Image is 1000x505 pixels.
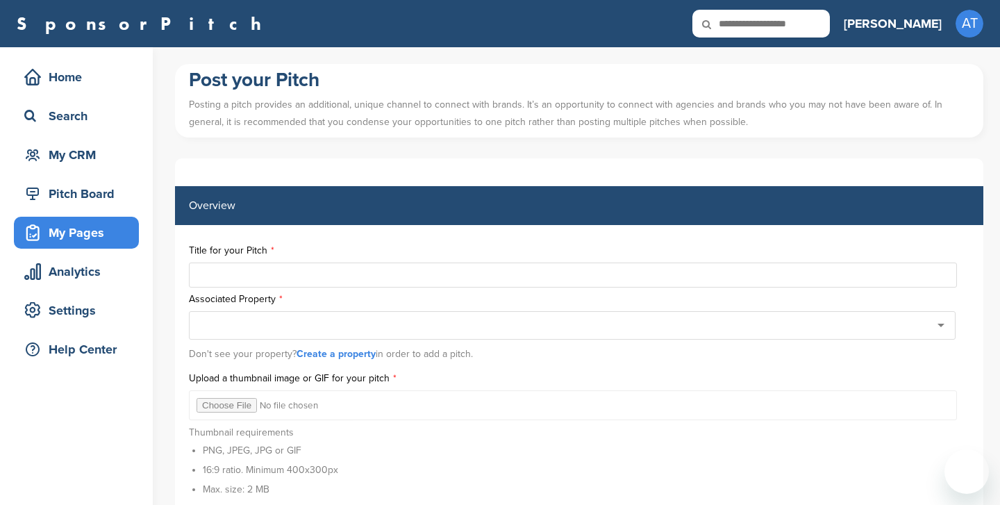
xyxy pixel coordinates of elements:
[844,14,942,33] h3: [PERSON_NAME]
[14,139,139,171] a: My CRM
[14,217,139,249] a: My Pages
[14,178,139,210] a: Pitch Board
[944,449,989,494] iframe: Button to launch messaging window
[189,427,338,502] div: Thumbnail requirements
[956,10,983,38] span: AT
[14,256,139,288] a: Analytics
[14,61,139,93] a: Home
[17,15,270,33] a: SponsorPitch
[189,67,969,92] h1: Post your Pitch
[21,337,139,362] div: Help Center
[189,374,969,383] label: Upload a thumbnail image or GIF for your pitch
[189,342,969,367] div: Don't see your property? in order to add a pitch.
[14,295,139,326] a: Settings
[189,200,235,211] label: Overview
[21,104,139,129] div: Search
[21,298,139,323] div: Settings
[21,181,139,206] div: Pitch Board
[189,92,969,134] p: Posting a pitch provides an additional, unique channel to connect with brands. It’s an opportunit...
[21,220,139,245] div: My Pages
[21,65,139,90] div: Home
[189,295,969,304] label: Associated Property
[189,246,969,256] label: Title for your Pitch
[14,100,139,132] a: Search
[297,348,376,360] a: Create a property
[203,463,338,477] li: 16:9 ratio. Minimum 400x300px
[203,482,338,497] li: Max. size: 2 MB
[14,333,139,365] a: Help Center
[21,259,139,284] div: Analytics
[203,443,338,458] li: PNG, JPEG, JPG or GIF
[844,8,942,39] a: [PERSON_NAME]
[21,142,139,167] div: My CRM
